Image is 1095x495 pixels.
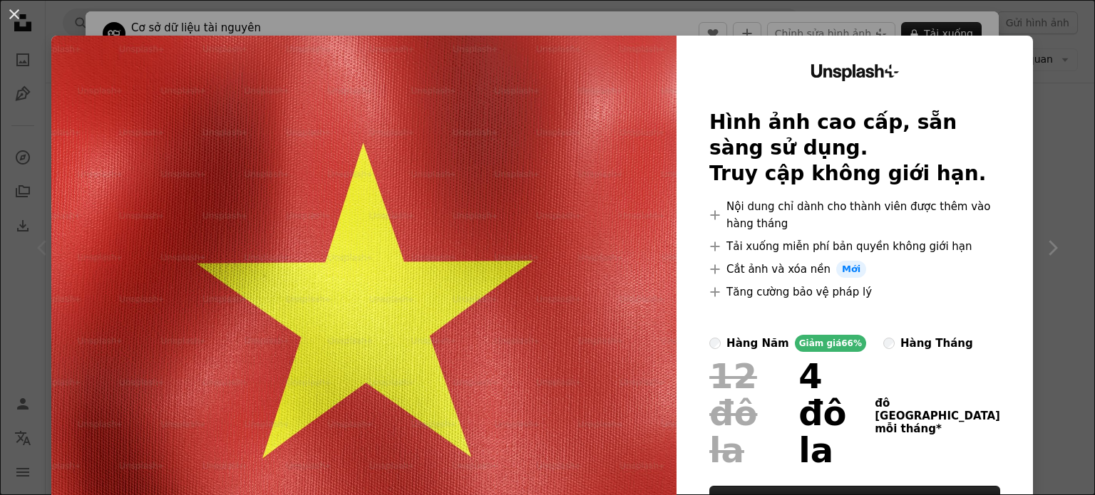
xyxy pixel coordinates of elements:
input: hàng nămGiảm giá66% [709,338,721,349]
font: Giảm giá [799,338,842,348]
font: Tải xuống miễn phí bản quyền không giới hạn [726,240,972,253]
font: đô [GEOGRAPHIC_DATA] [875,397,1000,422]
font: 4 đô la [798,356,846,470]
font: Cắt ảnh và xóa nền [726,263,831,276]
font: hàng tháng [900,337,973,350]
font: Mới [842,264,860,274]
font: Truy cập không giới hạn. [709,162,986,185]
font: 12 đô la [709,356,757,470]
font: 66% [841,338,862,348]
input: hàng tháng [883,338,895,349]
font: Hình ảnh cao cấp, sẵn sàng sử dụng. [709,110,957,160]
font: Nội dung chỉ dành cho thành viên được thêm vào hàng tháng [726,200,990,230]
font: Tăng cường bảo vệ pháp lý [726,286,872,298]
font: mỗi tháng [875,422,936,435]
font: hàng năm [726,337,789,350]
